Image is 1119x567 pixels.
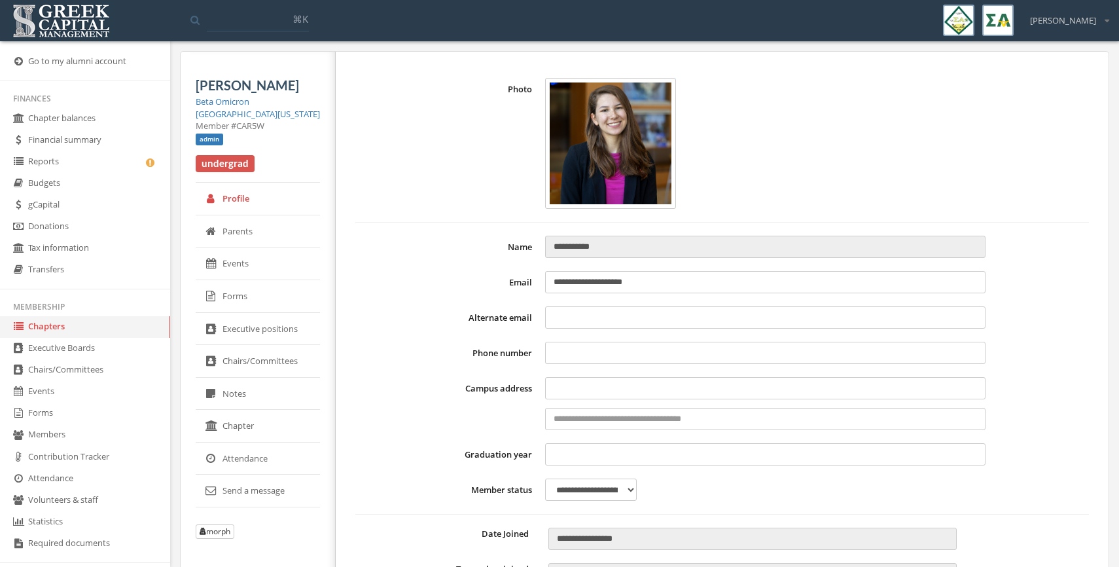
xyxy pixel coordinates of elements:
a: Profile [196,183,320,215]
button: morph [196,524,234,539]
a: Executive positions [196,313,320,346]
label: Graduation year [355,443,539,466]
span: undergrad [196,155,255,172]
a: Events [196,247,320,280]
a: Notes [196,378,320,411]
label: Email [355,271,539,293]
label: Member status [355,479,539,501]
span: [PERSON_NAME] [1030,14,1096,27]
label: Campus address [355,377,539,430]
a: Forms [196,280,320,313]
a: Chapter [196,410,320,443]
label: Phone number [355,342,539,364]
a: Send a message [196,475,320,507]
label: Alternate email [355,306,539,329]
a: Parents [196,215,320,248]
label: Name [355,236,539,258]
div: [PERSON_NAME] [1021,5,1109,27]
a: Attendance [196,443,320,475]
a: Chairs/Committees [196,345,320,378]
a: [GEOGRAPHIC_DATA][US_STATE] [196,108,320,120]
label: Photo [355,78,539,209]
span: [PERSON_NAME] [196,77,299,93]
a: Beta Omicron [196,96,249,107]
label: Date Joined [355,528,539,540]
span: ⌘K [293,12,308,26]
span: CAR5W [236,120,264,132]
div: Member # [196,120,320,132]
span: admin [196,134,223,145]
